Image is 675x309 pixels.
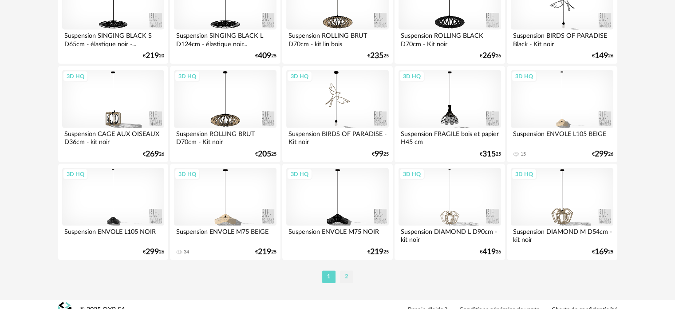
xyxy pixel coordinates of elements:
[511,226,613,244] div: Suspension DIAMOND M D54cm - kit noir
[174,30,276,48] div: Suspension SINGING BLACK L D124cm - élastique noir...
[258,53,271,59] span: 409
[146,53,159,59] span: 219
[143,151,164,157] div: € 26
[340,271,353,283] li: 2
[174,71,200,82] div: 3D HQ
[367,249,389,255] div: € 25
[511,30,613,48] div: Suspension BIRDS OF PARADISE Black - Kit noir
[255,53,276,59] div: € 25
[62,226,164,244] div: Suspension ENVOLE L105 NOIR
[511,169,537,180] div: 3D HQ
[399,71,425,82] div: 3D HQ
[282,164,392,260] a: 3D HQ Suspension ENVOLE M75 NOIR €21925
[282,66,392,162] a: 3D HQ Suspension BIRDS OF PARADISE - Kit noir €9925
[258,249,271,255] span: 219
[395,66,505,162] a: 3D HQ Suspension FRAGILE bois et papier H45 cm €31525
[287,71,312,82] div: 3D HQ
[143,249,164,255] div: € 26
[592,53,613,59] div: € 26
[146,151,159,157] span: 269
[482,249,496,255] span: 419
[399,226,501,244] div: Suspension DIAMOND L D90cm - kit noir
[286,30,388,48] div: Suspension ROLLING BRUT D70cm - kit lin bois
[174,128,276,146] div: Suspension ROLLING BRUT D70cm - Kit noir
[255,151,276,157] div: € 25
[367,53,389,59] div: € 25
[395,164,505,260] a: 3D HQ Suspension DIAMOND L D90cm - kit noir €41926
[258,151,271,157] span: 205
[63,71,88,82] div: 3D HQ
[63,169,88,180] div: 3D HQ
[375,151,383,157] span: 99
[370,249,383,255] span: 219
[511,128,613,146] div: Suspension ENVOLE L105 BEIGE
[58,66,168,162] a: 3D HQ Suspension CAGE AUX OISEAUX D36cm - kit noir €26926
[595,151,608,157] span: 299
[322,271,336,283] li: 1
[286,128,388,146] div: Suspension BIRDS OF PARADISE - Kit noir
[482,53,496,59] span: 269
[480,249,501,255] div: € 26
[170,66,280,162] a: 3D HQ Suspension ROLLING BRUT D70cm - Kit noir €20525
[62,30,164,48] div: Suspension SINGING BLACK S D65cm - élastique noir -...
[287,169,312,180] div: 3D HQ
[511,71,537,82] div: 3D HQ
[399,30,501,48] div: Suspension ROLLING BLACK D70cm - Kit noir
[184,249,189,255] div: 34
[595,249,608,255] span: 169
[399,128,501,146] div: Suspension FRAGILE bois et papier H45 cm
[592,151,613,157] div: € 26
[174,226,276,244] div: Suspension ENVOLE M75 BEIGE
[399,169,425,180] div: 3D HQ
[286,226,388,244] div: Suspension ENVOLE M75 NOIR
[58,164,168,260] a: 3D HQ Suspension ENVOLE L105 NOIR €29926
[482,151,496,157] span: 315
[146,249,159,255] span: 299
[372,151,389,157] div: € 25
[507,164,617,260] a: 3D HQ Suspension DIAMOND M D54cm - kit noir €16925
[143,53,164,59] div: € 20
[174,169,200,180] div: 3D HQ
[595,53,608,59] span: 149
[255,249,276,255] div: € 25
[592,249,613,255] div: € 25
[170,164,280,260] a: 3D HQ Suspension ENVOLE M75 BEIGE 34 €21925
[480,53,501,59] div: € 26
[62,128,164,146] div: Suspension CAGE AUX OISEAUX D36cm - kit noir
[507,66,617,162] a: 3D HQ Suspension ENVOLE L105 BEIGE 15 €29926
[480,151,501,157] div: € 25
[370,53,383,59] span: 235
[521,151,526,157] div: 15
